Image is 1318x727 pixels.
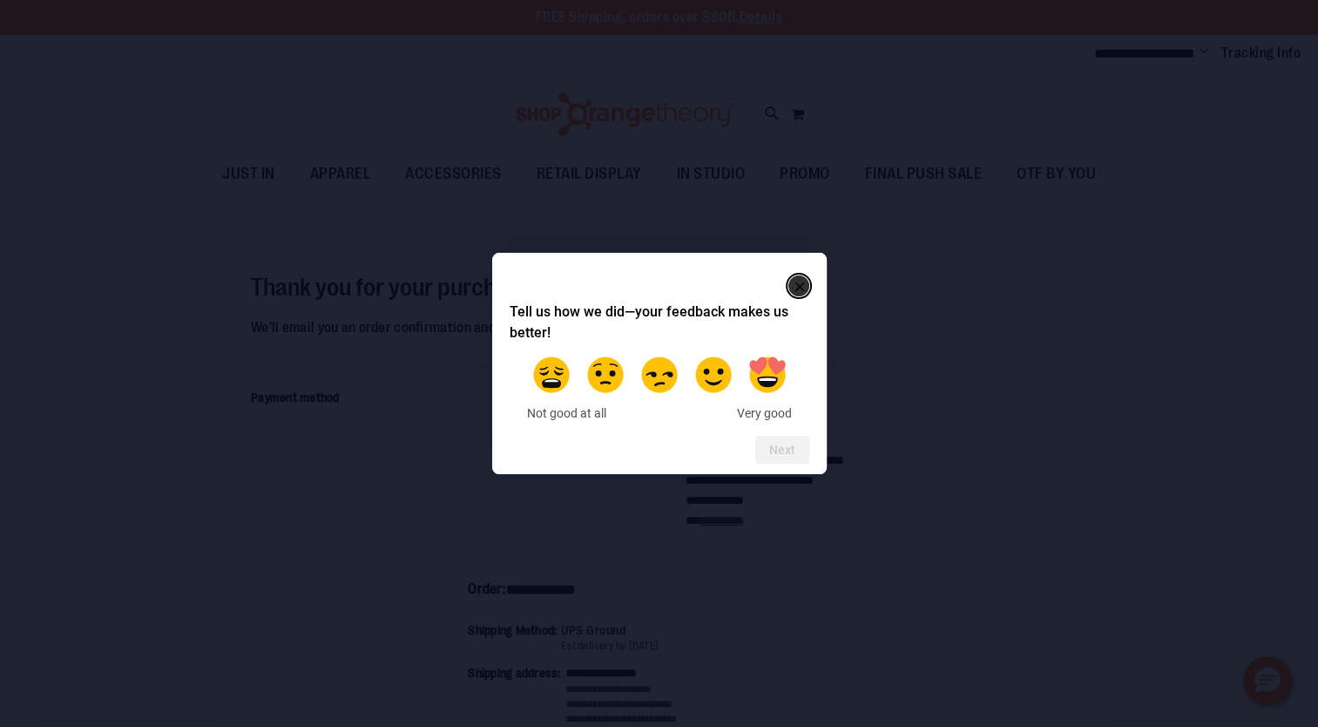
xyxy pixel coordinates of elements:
h2: Tell us how we did—your feedback makes us better! Select an option from 1 to 5, with 1 being Not ... [510,302,809,343]
dialog: Tell us how we did—your feedback makes us better! Select an option from 1 to 5, with 1 being Not ... [492,253,827,474]
div: Tell us how we did—your feedback makes us better! Select an option from 1 to 5, with 1 being Not ... [527,350,792,422]
span: Very good [737,406,792,422]
button: Close [788,275,809,296]
span: Not good at all [527,406,606,422]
